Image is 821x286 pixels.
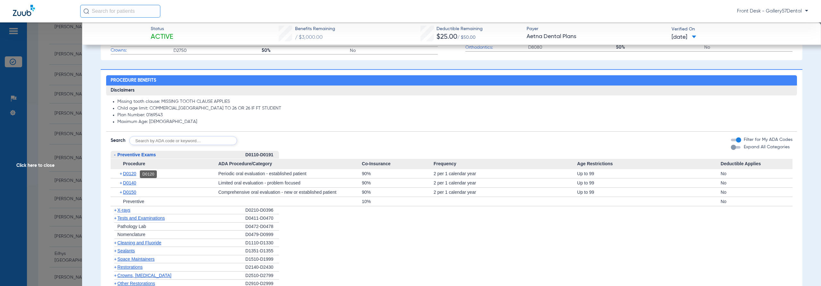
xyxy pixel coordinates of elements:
[218,159,362,169] span: ADA Procedure/Category
[245,151,279,159] div: D0110-D0191
[616,44,704,51] span: 50%
[577,169,721,178] div: Up to 99
[151,26,173,32] span: Status
[245,263,279,272] div: D2140-D2430
[434,169,577,178] div: 2 per 1 calendar year
[577,159,721,169] span: Age Restrictions
[721,178,792,187] div: No
[436,26,483,32] span: Deductible Remaining
[123,180,136,185] span: D0140
[704,44,792,51] span: No
[123,171,136,176] span: D0120
[114,265,117,270] span: +
[114,281,117,286] span: +
[362,159,434,169] span: Co-Insurance
[434,178,577,187] div: 2 per 1 calendar year
[527,26,666,32] span: Payer
[114,152,116,157] span: -
[434,159,577,169] span: Frequency
[465,44,528,51] span: Orthodontics:
[117,257,155,262] span: Space Maintainers
[218,188,362,197] div: Comprehensive oral evaluation - new or established patient
[295,35,323,40] span: / $3,000.00
[245,255,279,264] div: D1510-D1999
[117,224,146,229] span: Pathology Lab
[114,257,117,262] span: +
[140,170,157,178] div: D0120
[362,197,434,206] div: 10%
[117,232,145,237] span: Nomenclature
[117,216,165,221] span: Tests and Examinations
[117,248,135,253] span: Sealants
[106,75,797,86] h2: Procedure Benefits
[120,178,123,187] span: +
[114,273,117,278] span: +
[457,35,476,40] span: / $50.00
[13,5,35,16] img: Zuub Logo
[123,199,144,204] span: Preventive
[721,169,792,178] div: No
[362,178,434,187] div: 90%
[117,265,143,270] span: Restorations
[120,188,123,197] span: +
[106,86,797,96] h3: Disclaimers
[721,197,792,206] div: No
[672,26,811,33] span: Verified On
[262,47,350,54] span: 50%
[114,208,117,213] span: +
[245,272,279,280] div: D2510-D2799
[80,5,160,18] input: Search for patients
[111,159,218,169] span: Procedure
[434,188,577,197] div: 2 per 1 calendar year
[744,145,790,149] span: Expand All Categories
[528,44,616,51] span: D8080
[117,273,171,278] span: Crowns, [MEDICAL_DATA]
[218,169,362,178] div: Periodic oral evaluation - established patient
[123,190,136,195] span: D0150
[350,47,438,54] span: No
[436,34,457,40] span: $25.00
[577,188,721,197] div: Up to 99
[672,33,696,41] span: [DATE]
[117,119,792,125] li: Maximum Age: [DEMOGRAPHIC_DATA]
[83,8,89,14] img: Search Icon
[245,231,279,239] div: D0479-D0999
[117,106,792,111] li: Child age limit: COMMERCIAL,[GEOGRAPHIC_DATA] TO 26 OR 26 IF FT STUDENT
[117,281,155,286] span: Other Restorations
[577,178,721,187] div: Up to 99
[174,47,262,54] span: D2750
[737,8,808,14] span: Front Desk - Gallery57Dental
[721,159,792,169] span: Deductible Applies
[151,33,173,42] span: Active
[114,216,117,221] span: +
[114,240,117,245] span: +
[742,136,792,143] label: Filter for My ADA Codes
[245,223,279,231] div: D0472-D0478
[120,169,123,178] span: +
[117,240,161,245] span: Cleaning and Fluoride
[218,178,362,187] div: Limited oral evaluation - problem focused
[789,255,821,286] iframe: Chat Widget
[117,152,156,157] span: Preventive Exams
[111,137,125,144] span: Search
[114,248,117,253] span: +
[129,136,237,145] input: Search by ADA code or keyword…
[721,188,792,197] div: No
[117,208,130,213] span: X-rays
[527,33,666,41] span: Aetna Dental Plans
[362,169,434,178] div: 90%
[245,239,279,247] div: D1110-D1330
[117,112,792,118] li: Plan Number: 0169543
[362,188,434,197] div: 90%
[245,247,279,255] div: D1351-D1355
[295,26,335,32] span: Benefits Remaining
[245,214,279,223] div: D0411-D0470
[117,99,792,105] li: Missing tooth clause: MISSING TOOTH CLAUSE APPLIES
[111,47,174,54] span: Crowns:
[245,206,279,215] div: D0210-D0396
